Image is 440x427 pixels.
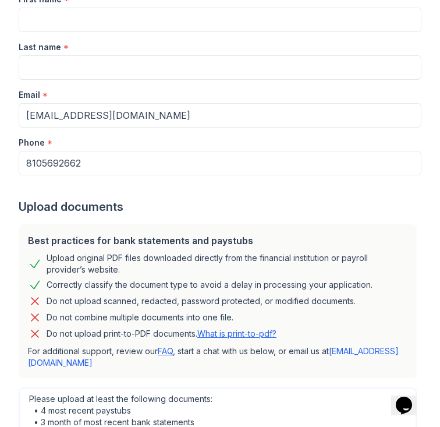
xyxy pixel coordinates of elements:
label: Phone [19,137,45,149]
p: Do not upload print-to-PDF documents. [47,328,276,340]
label: Last name [19,41,61,53]
a: FAQ [158,346,173,356]
div: Upload documents [19,199,421,215]
div: Do not combine multiple documents into one file. [47,310,233,324]
div: Upload original PDF files downloaded directly from the financial institution or payroll provider’... [47,252,407,276]
p: For additional support, review our , start a chat with us below, or email us at [28,345,407,369]
div: Correctly classify the document type to avoid a delay in processing your application. [47,278,372,292]
label: Email [19,89,40,101]
iframe: chat widget [391,380,428,415]
a: What is print-to-pdf? [197,329,276,338]
a: [EMAIL_ADDRESS][DOMAIN_NAME] [28,346,399,368]
div: Best practices for bank statements and paystubs [28,234,407,248]
div: Do not upload scanned, redacted, password protected, or modified documents. [47,294,356,308]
